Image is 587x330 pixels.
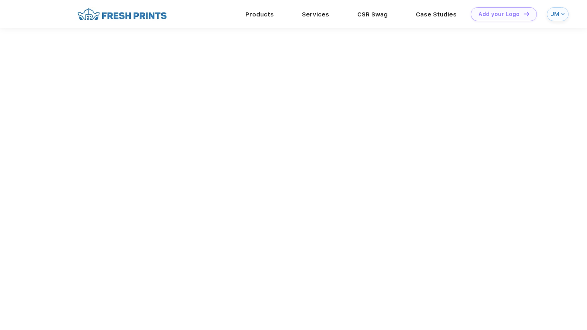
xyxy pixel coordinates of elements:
img: fo%20logo%202.webp [75,7,169,21]
a: Services [302,11,329,18]
div: Add your Logo [478,11,520,18]
a: CSR Swag [357,11,388,18]
div: JM [551,11,559,18]
a: Products [245,11,274,18]
img: arrow_down_blue.svg [561,12,565,16]
img: DT [524,12,529,16]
